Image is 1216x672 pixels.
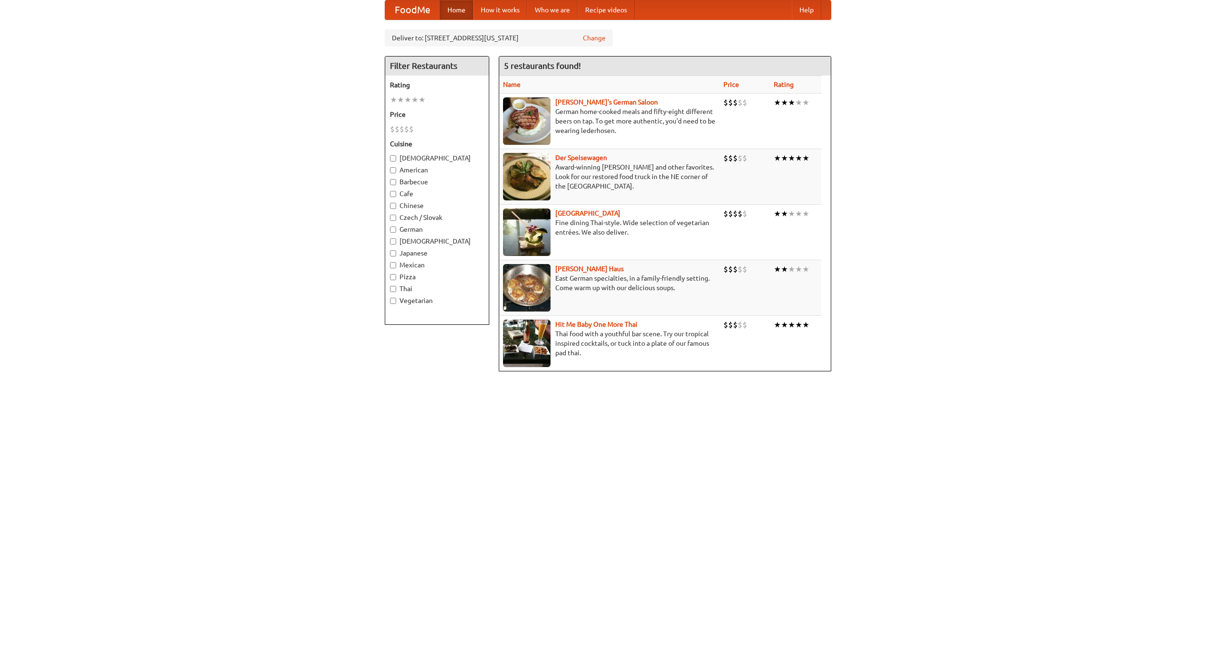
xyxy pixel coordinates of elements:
li: $ [733,264,738,274]
input: Pizza [390,274,396,280]
li: ★ [788,97,795,108]
b: Der Speisewagen [555,154,607,161]
li: $ [728,320,733,330]
li: $ [733,208,738,219]
a: Name [503,81,521,88]
li: ★ [802,97,809,108]
li: ★ [802,320,809,330]
ng-pluralize: 5 restaurants found! [504,61,581,70]
li: ★ [795,153,802,163]
li: $ [738,97,742,108]
li: $ [728,208,733,219]
a: [PERSON_NAME]'s German Saloon [555,98,658,106]
li: ★ [774,264,781,274]
img: satay.jpg [503,208,551,256]
a: [GEOGRAPHIC_DATA] [555,209,620,217]
a: Help [792,0,821,19]
input: [DEMOGRAPHIC_DATA] [390,238,396,245]
li: ★ [802,208,809,219]
li: ★ [781,264,788,274]
li: $ [738,320,742,330]
li: $ [723,97,728,108]
label: German [390,225,484,234]
li: ★ [781,208,788,219]
input: American [390,167,396,173]
li: $ [733,97,738,108]
li: ★ [802,153,809,163]
h4: Filter Restaurants [385,57,489,76]
p: German home-cooked meals and fifty-eight different beers on tap. To get more authentic, you'd nee... [503,107,716,135]
li: $ [742,320,747,330]
img: babythai.jpg [503,320,551,367]
li: ★ [788,208,795,219]
li: $ [723,208,728,219]
input: German [390,227,396,233]
label: Chinese [390,201,484,210]
label: [DEMOGRAPHIC_DATA] [390,237,484,246]
li: ★ [774,208,781,219]
li: ★ [774,320,781,330]
li: $ [733,320,738,330]
img: kohlhaus.jpg [503,264,551,312]
li: $ [404,124,409,134]
a: How it works [473,0,527,19]
label: [DEMOGRAPHIC_DATA] [390,153,484,163]
a: Recipe videos [578,0,635,19]
li: ★ [418,95,426,105]
li: ★ [795,97,802,108]
img: esthers.jpg [503,97,551,145]
li: ★ [781,320,788,330]
li: ★ [795,208,802,219]
li: $ [742,153,747,163]
li: ★ [781,97,788,108]
input: Chinese [390,203,396,209]
input: [DEMOGRAPHIC_DATA] [390,155,396,161]
label: American [390,165,484,175]
a: Change [583,33,606,43]
p: Award-winning [PERSON_NAME] and other favorites. Look for our restored food truck in the NE corne... [503,162,716,191]
li: $ [742,208,747,219]
label: Barbecue [390,177,484,187]
a: Home [440,0,473,19]
li: ★ [802,264,809,274]
li: $ [738,264,742,274]
input: Vegetarian [390,298,396,304]
b: Hit Me Baby One More Thai [555,321,637,328]
li: ★ [404,95,411,105]
li: $ [738,153,742,163]
li: $ [728,153,733,163]
input: Mexican [390,262,396,268]
a: [PERSON_NAME] Haus [555,265,624,273]
li: $ [723,153,728,163]
p: Fine dining Thai-style. Wide selection of vegetarian entrées. We also deliver. [503,218,716,237]
h5: Cuisine [390,139,484,149]
a: Price [723,81,739,88]
h5: Rating [390,80,484,90]
p: East German specialties, in a family-friendly setting. Come warm up with our delicious soups. [503,274,716,293]
input: Cafe [390,191,396,197]
label: Mexican [390,260,484,270]
li: ★ [795,264,802,274]
li: ★ [788,320,795,330]
label: Cafe [390,189,484,199]
li: ★ [788,264,795,274]
li: ★ [397,95,404,105]
li: $ [399,124,404,134]
li: $ [395,124,399,134]
div: Deliver to: [STREET_ADDRESS][US_STATE] [385,29,613,47]
li: $ [409,124,414,134]
a: FoodMe [385,0,440,19]
input: Japanese [390,250,396,256]
li: $ [390,124,395,134]
li: ★ [795,320,802,330]
input: Czech / Slovak [390,215,396,221]
label: Pizza [390,272,484,282]
li: $ [728,97,733,108]
li: ★ [774,153,781,163]
li: ★ [390,95,397,105]
a: Who we are [527,0,578,19]
img: speisewagen.jpg [503,153,551,200]
li: ★ [788,153,795,163]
